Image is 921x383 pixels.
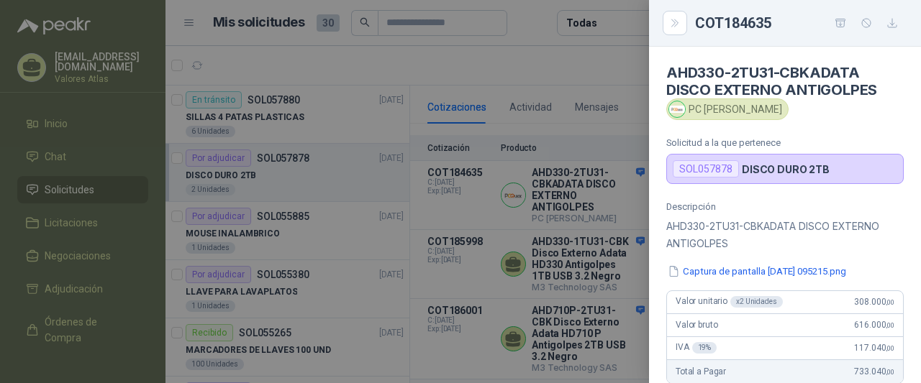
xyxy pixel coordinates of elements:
div: x 2 Unidades [730,296,783,308]
img: Company Logo [669,101,685,117]
span: Valor unitario [676,296,783,308]
span: 616.000 [854,320,894,330]
p: Solicitud a la que pertenece [666,137,904,148]
span: ,00 [886,298,894,306]
button: Captura de pantalla [DATE] 095215.png [666,264,848,279]
span: Valor bruto [676,320,717,330]
p: AHD330-2TU31-CBKADATA DISCO EXTERNO ANTIGOLPES [666,218,904,252]
p: DISCO DURO 2TB [742,163,830,175]
span: ,00 [886,368,894,376]
span: ,00 [886,321,894,329]
div: PC [PERSON_NAME] [666,98,789,120]
div: SOL057878 [673,160,739,177]
div: COT184635 [695,11,904,34]
span: 117.040 [854,343,894,353]
span: 308.000 [854,297,894,307]
span: Total a Pagar [676,366,726,377]
button: Close [666,14,684,32]
p: Descripción [666,201,904,212]
span: IVA [676,342,717,354]
div: 19 % [692,342,717,354]
span: ,00 [886,344,894,352]
span: 733.040 [854,366,894,377]
h4: AHD330-2TU31-CBKADATA DISCO EXTERNO ANTIGOLPES [666,64,904,98]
